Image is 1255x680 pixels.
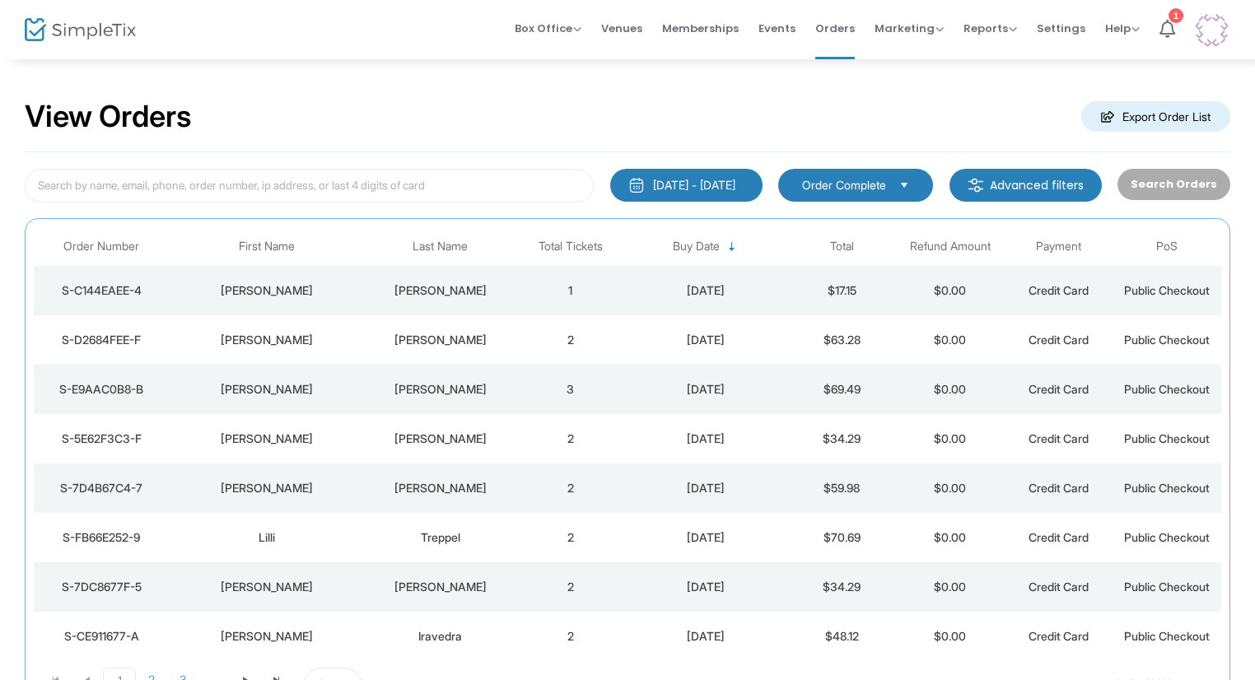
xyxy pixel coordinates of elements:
span: Public Checkout [1124,333,1210,347]
span: Public Checkout [1124,530,1210,544]
td: $0.00 [896,365,1005,414]
div: 9/19/2025 [629,381,784,398]
span: Marketing [875,21,944,36]
span: Credit Card [1029,530,1089,544]
div: Iravedra [369,628,512,645]
span: Order Complete [802,177,886,193]
span: Reports [963,21,1017,36]
span: Credit Card [1029,481,1089,495]
td: 2 [516,513,625,562]
td: $34.29 [787,562,896,612]
div: 9/19/2025 [629,628,784,645]
div: S-FB66E252-9 [38,529,166,546]
td: 2 [516,562,625,612]
div: S-7D4B67C4-7 [38,480,166,496]
span: Order Number [63,240,139,254]
td: 2 [516,315,625,365]
td: $69.49 [787,365,896,414]
td: $0.00 [896,513,1005,562]
m-button: Advanced filters [949,169,1102,202]
div: Monica [174,628,361,645]
td: $0.00 [896,612,1005,661]
td: $17.15 [787,266,896,315]
div: 9/19/2025 [629,431,784,447]
span: Payment [1036,240,1081,254]
td: $70.69 [787,513,896,562]
button: [DATE] - [DATE] [610,169,763,202]
td: 2 [516,612,625,661]
span: Last Name [413,240,468,254]
div: Katherine [174,332,361,348]
span: Public Checkout [1124,382,1210,396]
td: $0.00 [896,414,1005,463]
div: Grewe [369,381,512,398]
input: Search by name, email, phone, order number, ip address, or last 4 digits of card [25,169,594,203]
div: CARABALLO ALVAREZ [369,579,512,595]
span: Public Checkout [1124,481,1210,495]
td: $48.12 [787,612,896,661]
span: Buy Date [673,240,720,254]
td: 2 [516,414,625,463]
div: Murray [369,332,512,348]
div: CYNTHIA [174,579,361,595]
span: Credit Card [1029,431,1089,445]
div: Owen [174,282,361,299]
span: Settings [1037,7,1085,49]
span: Credit Card [1029,283,1089,297]
img: monthly [628,177,645,193]
td: $0.00 [896,315,1005,365]
span: Public Checkout [1124,283,1210,297]
div: Jokinen [369,282,512,299]
div: 9/19/2025 [629,480,784,496]
div: S-E9AAC0B8-B [38,381,166,398]
th: Total [787,227,896,266]
td: 2 [516,463,625,513]
td: $63.28 [787,315,896,365]
div: S-C144EAEE-4 [38,282,166,299]
div: S-D2684FEE-F [38,332,166,348]
div: Lilli [174,529,361,546]
span: Events [758,7,795,49]
span: Public Checkout [1124,580,1210,594]
img: filter [968,177,984,193]
span: Memberships [662,7,739,49]
div: Amanda [174,431,361,447]
span: Box Office [515,21,581,36]
td: $0.00 [896,463,1005,513]
td: $59.98 [787,463,896,513]
div: Perkins [369,480,512,496]
div: Mary [174,381,361,398]
div: 9/19/2025 [629,579,784,595]
span: Sortable [725,240,739,254]
button: Select [893,176,916,194]
th: Total Tickets [516,227,625,266]
td: $34.29 [787,414,896,463]
td: 3 [516,365,625,414]
div: Jacobs [369,431,512,447]
h2: View Orders [25,99,192,135]
span: Credit Card [1029,382,1089,396]
div: 1 [1169,8,1183,23]
div: S-CE911677-A [38,628,166,645]
span: Credit Card [1029,580,1089,594]
span: Help [1105,21,1140,36]
div: 9/19/2025 [629,282,784,299]
span: Public Checkout [1124,629,1210,643]
span: Credit Card [1029,629,1089,643]
div: Carson [174,480,361,496]
div: S-5E62F3C3-F [38,431,166,447]
span: Orders [815,7,855,49]
td: 1 [516,266,625,315]
td: $0.00 [896,266,1005,315]
td: $0.00 [896,562,1005,612]
th: Refund Amount [896,227,1005,266]
div: Data table [34,227,1221,661]
div: Treppel [369,529,512,546]
div: 9/19/2025 [629,332,784,348]
m-button: Export Order List [1081,101,1230,132]
span: First Name [239,240,295,254]
div: 9/19/2025 [629,529,784,546]
span: Venues [601,7,642,49]
span: Credit Card [1029,333,1089,347]
div: S-7DC8677F-5 [38,579,166,595]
